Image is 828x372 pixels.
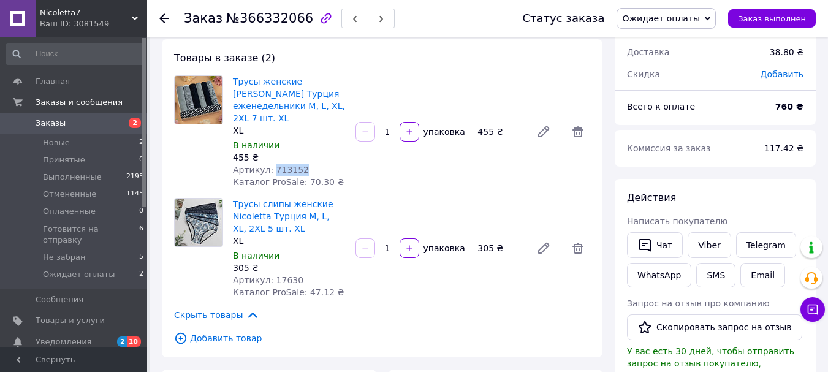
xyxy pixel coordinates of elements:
[36,336,91,347] span: Уведомления
[233,262,346,274] div: 305 ₴
[233,199,333,233] a: Трусы слипы женские Nicoletta Турция M, L, XL, 2XL 5 шт. XL
[688,232,731,258] a: Viber
[531,236,556,260] a: Редактировать
[233,177,344,187] span: Каталог ProSale: 70.30 ₴
[696,263,735,287] button: SMS
[233,151,346,164] div: 455 ₴
[761,69,803,79] span: Добавить
[233,275,303,285] span: Артикул: 17630
[800,297,825,322] button: Чат с покупателем
[233,287,344,297] span: Каталог ProSale: 47.12 ₴
[175,76,222,124] img: Трусы женские Nicoleta Турция еженедельники M, L, XL, 2XL 7 шт. XL
[43,172,102,183] span: Выполненные
[129,118,141,128] span: 2
[139,269,143,280] span: 2
[36,118,66,129] span: Заказы
[126,172,143,183] span: 2195
[43,252,86,263] span: Не забран
[43,269,115,280] span: Ожидает оплаты
[473,240,526,257] div: 305 ₴
[174,308,259,322] span: Скрыть товары
[531,120,556,144] a: Редактировать
[627,47,669,57] span: Доставка
[627,143,711,153] span: Комиссия за заказ
[43,189,96,200] span: Отмененные
[139,224,143,246] span: 6
[627,102,695,112] span: Всего к оплате
[420,126,466,138] div: упаковка
[43,137,70,148] span: Новые
[764,143,803,153] span: 117.42 ₴
[139,206,143,217] span: 0
[139,154,143,165] span: 0
[566,236,590,260] span: Удалить
[233,77,345,123] a: Трусы женские [PERSON_NAME] Турция еженедельники M, L, XL, 2XL 7 шт. XL
[40,18,147,29] div: Ваш ID: 3081549
[43,224,139,246] span: Готовится на отправку
[775,102,803,112] b: 760 ₴
[627,263,691,287] a: WhatsApp
[36,294,83,305] span: Сообщения
[175,199,222,246] img: Трусы слипы женские Nicoletta Турция M, L, XL, 2XL 5 шт. XL
[159,12,169,25] div: Вернуться назад
[233,235,346,247] div: XL
[622,13,700,23] span: Ожидает оплаты
[233,251,279,260] span: В наличии
[523,12,605,25] div: Статус заказа
[226,11,313,26] span: №366332066
[36,76,70,87] span: Главная
[233,165,309,175] span: Артикул: 713152
[627,314,802,340] button: Скопировать запрос на отзыв
[627,232,683,258] button: Чат
[126,189,143,200] span: 1145
[6,43,145,65] input: Поиск
[139,252,143,263] span: 5
[627,192,676,203] span: Действия
[43,206,96,217] span: Оплаченные
[566,120,590,144] span: Удалить
[36,315,105,326] span: Товары и услуги
[233,140,279,150] span: В наличии
[174,52,275,64] span: Товары в заказе (2)
[40,7,132,18] span: Nicoletta7
[736,232,796,258] a: Telegram
[420,242,466,254] div: упаковка
[127,336,141,347] span: 10
[738,14,806,23] span: Заказ выполнен
[43,154,85,165] span: Принятые
[174,332,590,345] span: Добавить товар
[139,137,143,148] span: 2
[184,11,222,26] span: Заказ
[117,336,127,347] span: 2
[762,39,811,66] div: 38.80 ₴
[233,124,346,137] div: XL
[36,97,123,108] span: Заказы и сообщения
[627,298,770,308] span: Запрос на отзыв про компанию
[740,263,785,287] button: Email
[627,216,727,226] span: Написать покупателю
[728,9,816,28] button: Заказ выполнен
[473,123,526,140] div: 455 ₴
[627,69,660,79] span: Скидка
